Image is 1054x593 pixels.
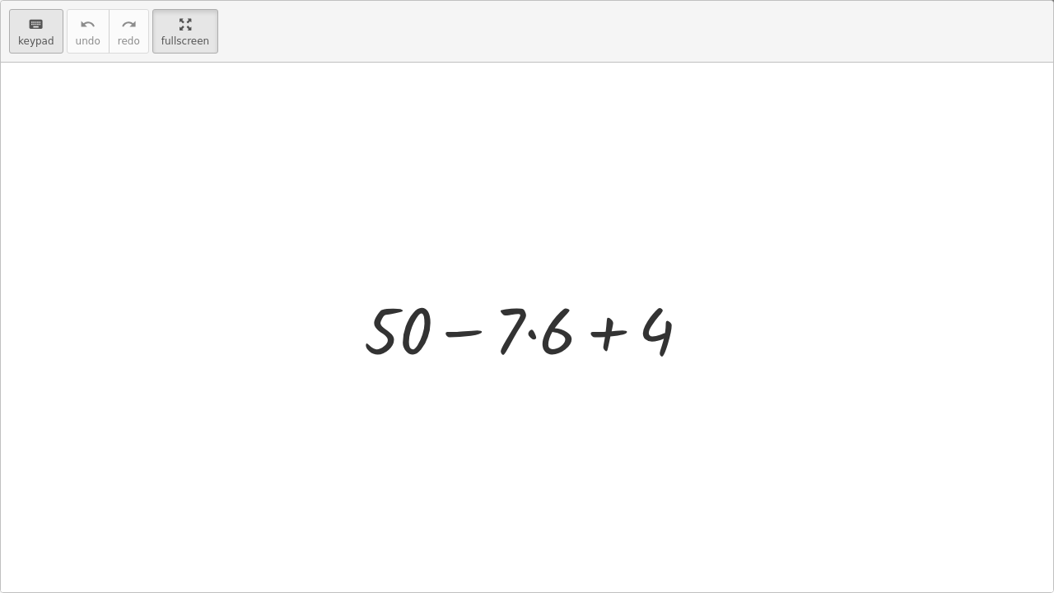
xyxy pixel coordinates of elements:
button: undoundo [67,9,110,54]
i: redo [121,15,137,35]
i: undo [80,15,96,35]
span: undo [76,35,100,47]
span: redo [118,35,140,47]
i: keyboard [28,15,44,35]
button: redoredo [109,9,149,54]
span: keypad [18,35,54,47]
span: fullscreen [161,35,209,47]
button: keyboardkeypad [9,9,63,54]
button: fullscreen [152,9,218,54]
